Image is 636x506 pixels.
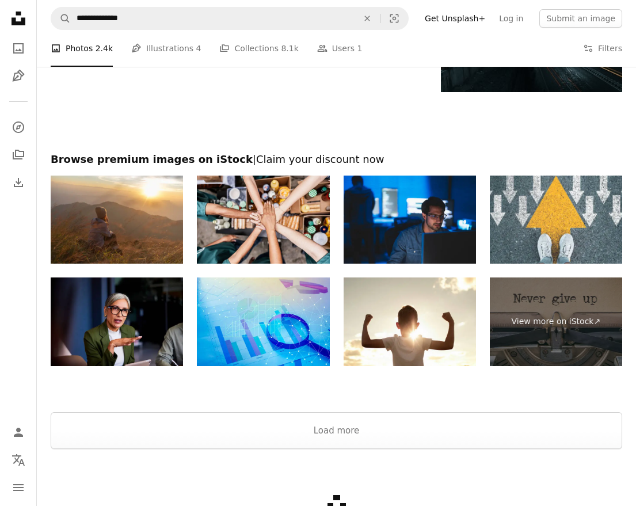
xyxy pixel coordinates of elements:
img: Close-up of volunteers with hands stacked during donation event outdoors [197,176,329,264]
form: Find visuals sitewide [51,7,409,30]
span: 8.1k [281,42,298,55]
img: Magnifying glass and documents with analytics data lying on tabl [197,277,329,366]
a: Log in [492,9,530,28]
button: Filters [583,30,622,67]
a: View more on iStock↗ [490,277,622,366]
button: Clear [355,7,380,29]
img: Silhouette of strong healthy active confident boy child flexing muscles feeling like a winner, ch... [344,277,476,366]
span: 4 [196,42,201,55]
button: Menu [7,476,30,499]
img: Man standing on yellow big arrow opposite direction with white arrow on road asphalt for differen... [490,176,622,264]
a: Log in / Sign up [7,421,30,444]
button: Visual search [380,7,408,29]
span: 1 [357,42,363,55]
a: Download History [7,171,30,194]
a: Collections [7,143,30,166]
button: Language [7,448,30,471]
a: Users 1 [317,30,363,67]
a: Explore [7,116,30,139]
a: Home — Unsplash [7,7,30,32]
button: Load more [51,412,622,449]
a: Photos [7,37,30,60]
img: Serious mature businesswoman with gray hair and glasses, gesturing and explaining [51,277,183,366]
h2: Browse premium images on iStock [51,153,622,166]
img: Lifestyle traveler happy feeling good relax and freedom facing in the sunrise morning. Travel Con... [51,176,183,264]
img: A software developer is thinking on improving the efficiency of the AI system. [344,176,476,264]
a: Collections 8.1k [219,30,298,67]
button: Submit an image [539,9,622,28]
a: Illustrations [7,64,30,87]
button: Search Unsplash [51,7,71,29]
span: | Claim your discount now [253,153,384,165]
a: Get Unsplash+ [418,9,492,28]
a: Illustrations 4 [131,30,201,67]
